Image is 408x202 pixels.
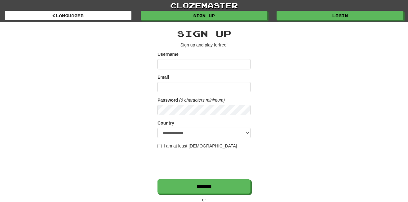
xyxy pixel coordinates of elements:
[179,98,225,103] em: (6 characters minimum)
[157,51,179,57] label: Username
[157,29,251,39] h2: Sign up
[157,152,252,176] iframe: reCAPTCHA
[157,144,162,148] input: I am at least [DEMOGRAPHIC_DATA]
[157,74,169,80] label: Email
[157,120,174,126] label: Country
[5,11,131,20] a: Languages
[157,42,251,48] p: Sign up and play for !
[157,143,237,149] label: I am at least [DEMOGRAPHIC_DATA]
[277,11,403,20] a: Login
[219,42,226,47] u: free
[141,11,268,20] a: Sign up
[157,97,178,103] label: Password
